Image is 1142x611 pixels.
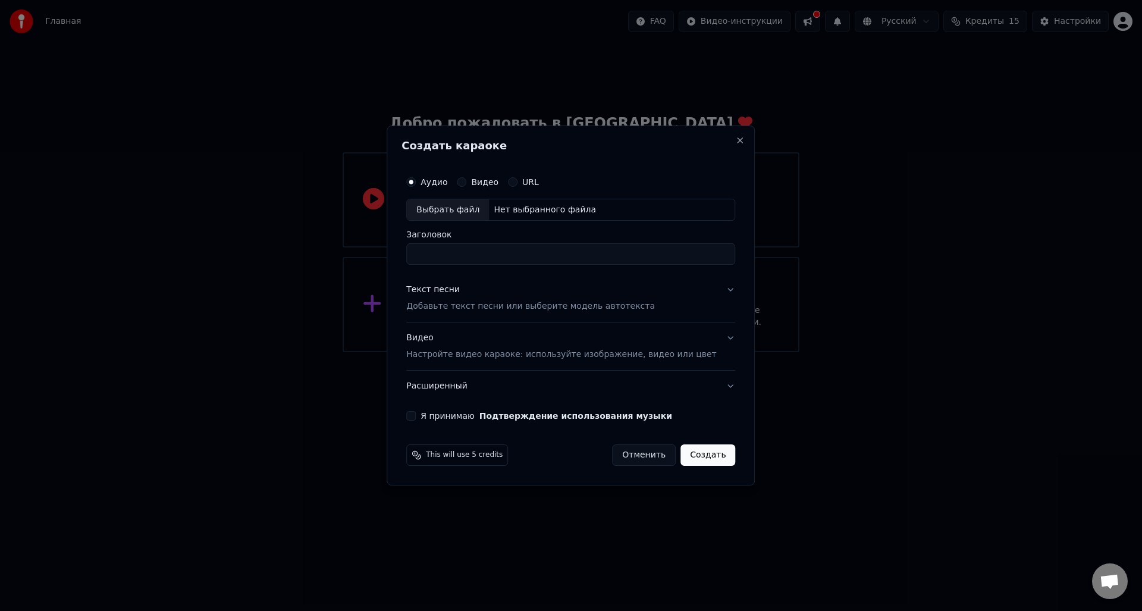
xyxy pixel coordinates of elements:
[471,178,498,186] label: Видео
[522,178,539,186] label: URL
[612,444,676,466] button: Отменить
[489,204,601,216] div: Нет выбранного файла
[426,450,503,460] span: This will use 5 credits
[406,371,735,402] button: Расширенный
[406,323,735,371] button: ВидеоНастройте видео караоке: используйте изображение, видео или цвет
[406,333,716,361] div: Видео
[406,301,655,313] p: Добавьте текст песни или выберите модель автотекста
[407,199,489,221] div: Выбрать файл
[421,178,447,186] label: Аудио
[406,349,716,361] p: Настройте видео караоке: используйте изображение, видео или цвет
[406,231,735,239] label: Заголовок
[406,284,460,296] div: Текст песни
[406,275,735,322] button: Текст песниДобавьте текст песни или выберите модель автотекста
[479,412,672,420] button: Я принимаю
[680,444,735,466] button: Создать
[401,140,740,151] h2: Создать караоке
[421,412,672,420] label: Я принимаю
